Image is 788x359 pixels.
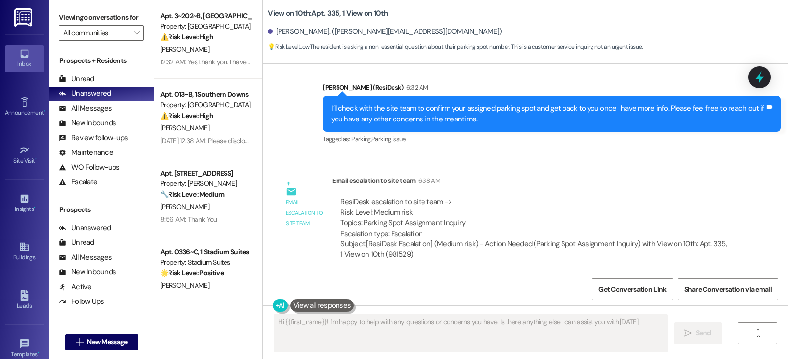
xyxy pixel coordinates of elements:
a: Site Visit • [5,142,44,169]
div: Maintenance [59,148,113,158]
div: Prospects [49,205,154,215]
span: : The resident is asking a non-essential question about their parking spot number. This is a cust... [268,42,642,52]
div: Escalate [59,177,97,187]
div: [PERSON_NAME] (ResiDesk) [323,82,781,96]
span: • [44,108,45,115]
div: All Messages [59,252,112,263]
div: I’ll check with the site team to confirm your assigned parking spot and get back to you once I ha... [331,103,765,124]
div: Apt. 0336~C, 1 Stadium Suites [160,247,251,257]
div: Property: [PERSON_NAME] [160,179,251,189]
i:  [134,29,139,37]
div: Residents [49,324,154,334]
button: New Message [65,334,138,350]
span: • [34,204,35,211]
span: Get Conversation Link [598,284,666,295]
strong: ⚠️ Risk Level: High [160,111,213,120]
span: Share Conversation via email [684,284,772,295]
div: Unanswered [59,89,111,99]
div: 6:38 AM [416,176,440,186]
button: Get Conversation Link [592,278,673,300]
div: Email escalation to site team [286,197,324,229]
span: Parking , [351,135,371,143]
i:  [684,329,692,337]
label: Viewing conversations for [59,10,144,25]
div: Active [59,282,92,292]
div: Tagged as: [323,132,781,146]
input: All communities [63,25,128,41]
span: Parking issue [371,135,406,143]
span: • [38,349,39,356]
a: Leads [5,287,44,314]
span: Send [696,328,711,338]
div: Property: [GEOGRAPHIC_DATA] [160,100,251,110]
div: Subject: [ResiDesk Escalation] (Medium risk) - Action Needed (Parking Spot Assignment Inquiry) wi... [340,239,727,260]
div: Email escalation to site team [332,176,735,189]
div: All Messages [59,103,112,114]
div: Follow Ups [59,297,104,307]
div: Unread [59,74,94,84]
span: New Message [87,337,127,347]
div: Unanswered [59,223,111,233]
div: 8:56 AM: Thank You [160,215,217,224]
b: View on 10th: Apt. 335, 1 View on 10th [268,8,388,19]
div: New Inbounds [59,118,116,128]
strong: 🔧 Risk Level: Medium [160,190,224,199]
span: • [35,156,37,163]
a: Insights • [5,190,44,217]
i:  [76,338,83,346]
a: Buildings [5,239,44,265]
div: [DATE] 12:38 AM: Please disclose the circumstances before you make someone live with [PERSON_NAME] [160,136,458,145]
textarea: Hi {{first_name}}! I'm happy to help with any [274,315,667,352]
span: [PERSON_NAME] [160,202,209,211]
span: [PERSON_NAME] [160,45,209,54]
div: Apt. [STREET_ADDRESS] [160,168,251,179]
i:  [754,329,761,337]
span: [PERSON_NAME] [160,123,209,132]
button: Share Conversation via email [678,278,778,300]
div: New Inbounds [59,267,116,277]
div: 12:32 AM: Yes thank you. I have seen them in my bathroom as well as the hot water heater closet (... [160,58,660,66]
span: [PERSON_NAME] [160,281,209,290]
div: [PERSON_NAME]. ([PERSON_NAME][EMAIL_ADDRESS][DOMAIN_NAME]) [268,27,502,37]
div: Review follow-ups [59,133,128,143]
div: Property: Stadium Suites [160,257,251,268]
div: Property: [GEOGRAPHIC_DATA] [160,21,251,31]
strong: 🌟 Risk Level: Positive [160,269,224,277]
div: Apt. 013~B, 1 Southern Downs [160,90,251,100]
div: WO Follow-ups [59,162,119,173]
div: ResiDesk escalation to site team -> Risk Level: Medium risk Topics: Parking Spot Assignment Inqui... [340,197,727,239]
div: Prospects + Residents [49,56,154,66]
div: Apt. 3~202~B, [GEOGRAPHIC_DATA] [160,11,251,21]
a: Inbox [5,45,44,72]
strong: 💡 Risk Level: Low [268,43,309,51]
div: Unread [59,238,94,248]
strong: ⚠️ Risk Level: High [160,32,213,41]
img: ResiDesk Logo [14,8,34,27]
button: Send [674,322,722,344]
div: 6:32 AM [404,82,428,92]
